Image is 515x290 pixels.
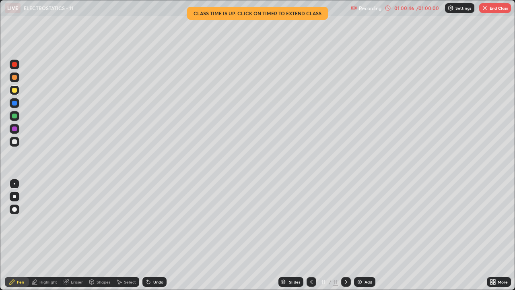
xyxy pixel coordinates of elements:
[415,6,440,10] div: / 01:00:00
[498,280,508,284] div: More
[393,6,415,10] div: 01:00:46
[365,280,372,284] div: Add
[319,280,328,284] div: 11
[482,5,488,11] img: end-class-cross
[7,5,18,11] p: LIVE
[447,5,454,11] img: class-settings-icons
[289,280,300,284] div: Slides
[359,5,381,11] p: Recording
[356,279,363,285] img: add-slide-button
[24,5,73,11] p: ELECTROSTATICS - 11
[71,280,83,284] div: Eraser
[333,278,338,286] div: 11
[479,3,511,13] button: End Class
[124,280,136,284] div: Select
[351,5,357,11] img: recording.375f2c34.svg
[153,280,163,284] div: Undo
[329,280,332,284] div: /
[97,280,110,284] div: Shapes
[17,280,24,284] div: Pen
[455,6,471,10] p: Settings
[39,280,57,284] div: Highlight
